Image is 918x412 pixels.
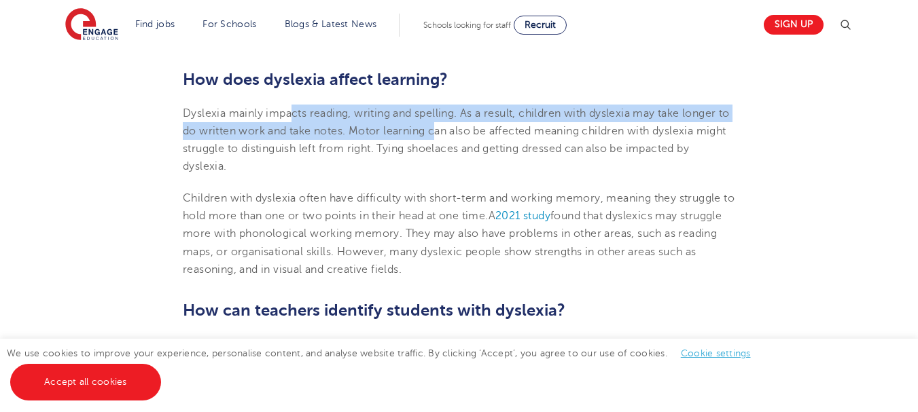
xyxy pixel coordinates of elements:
[525,20,556,30] span: Recruit
[681,348,751,358] a: Cookie settings
[135,19,175,29] a: Find jobs
[489,210,495,222] span: A
[183,70,448,89] b: How does dyslexia affect learning?
[764,15,824,35] a: Sign up
[183,301,565,320] b: How can teachers identify students with dyslexia?
[7,348,764,387] span: We use cookies to improve your experience, personalise content, and analyse website traffic. By c...
[285,19,377,29] a: Blogs & Latest News
[495,210,550,222] a: 2021 study
[423,20,511,30] span: Schools looking for staff
[183,107,730,173] span: Dyslexia mainly impacts reading, writing and spelling. As a result, children with dyslexia may ta...
[514,16,567,35] a: Recruit
[183,192,735,222] span: Children with dyslexia often have difficulty with short-term and working memory, meaning they str...
[65,8,118,42] img: Engage Education
[183,227,717,276] span: . They may also have problems in other areas, such as reading maps, or organisational skills. How...
[10,364,161,400] a: Accept all cookies
[202,19,256,29] a: For Schools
